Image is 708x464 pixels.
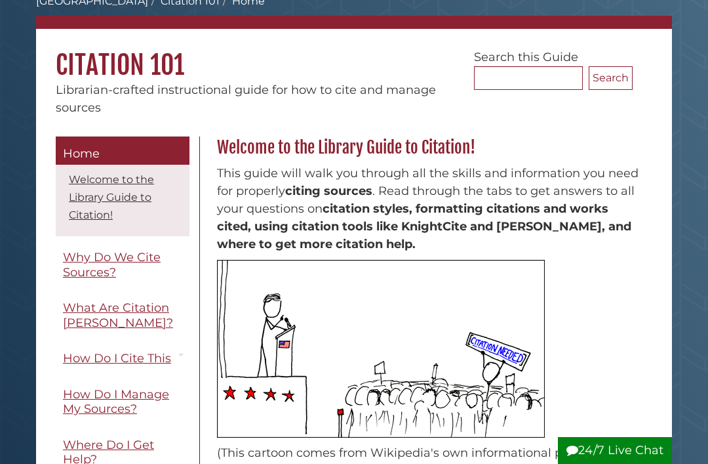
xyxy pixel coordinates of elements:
[56,293,189,337] a: What Are Citation [PERSON_NAME]?
[63,387,169,417] span: How Do I Manage My Sources?
[56,83,436,115] span: Librarian-crafted instructional guide for how to cite and manage sources
[69,173,154,221] a: Welcome to the Library Guide to Citation!
[56,380,189,424] a: How Do I Manage My Sources?
[63,250,161,280] span: Why Do We Cite Sources?
[56,243,189,287] a: Why Do We Cite Sources?
[217,260,545,438] img: Stick figure cartoon of politician speaking to crowd, person holding sign that reads "citation ne...
[56,137,189,165] a: Home
[558,437,672,464] button: 24/7 Live Chat
[36,29,672,81] h1: Citation 101
[217,166,639,251] span: This guide will walk you through all the skills and information you need for properly . Read thro...
[589,66,633,90] button: Search
[63,351,178,366] span: How Do I Cite This?
[285,184,372,198] strong: citing sources
[217,201,631,251] strong: citation styles, formatting citations and works cited, using citation tools like KnightCite and [...
[63,146,100,161] span: Home
[63,301,173,330] span: What Are Citation [PERSON_NAME]?
[210,137,652,158] h2: Welcome to the Library Guide to Citation!
[56,344,189,373] a: How Do I Cite This?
